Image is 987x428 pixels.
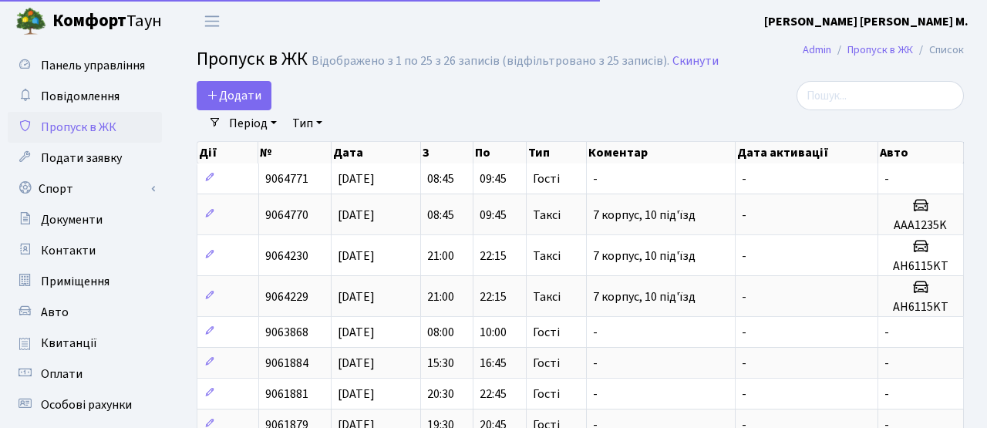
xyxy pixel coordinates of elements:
th: Дата [332,142,420,163]
th: Авто [878,142,964,163]
span: - [884,324,889,341]
span: - [593,324,598,341]
span: [DATE] [338,207,375,224]
h5: AH6115KT [884,259,957,274]
span: Приміщення [41,273,109,290]
span: 9064771 [265,170,308,187]
span: Пропуск в ЖК [197,45,308,72]
span: 7 корпус, 10 під'їзд [593,207,696,224]
span: - [742,386,746,403]
a: Контакти [8,235,162,266]
a: Пропуск в ЖК [847,42,913,58]
a: Оплати [8,359,162,389]
span: - [884,170,889,187]
a: Admin [803,42,831,58]
a: Документи [8,204,162,235]
a: Додати [197,81,271,110]
span: Авто [41,304,69,321]
span: Оплати [41,366,83,383]
span: 16:45 [480,355,507,372]
span: - [742,355,746,372]
a: Період [223,110,283,136]
span: 9064770 [265,207,308,224]
span: 7 корпус, 10 під'їзд [593,288,696,305]
span: - [742,324,746,341]
span: Повідомлення [41,88,120,105]
span: Пропуск в ЖК [41,119,116,136]
span: 21:00 [427,248,454,265]
span: 22:15 [480,248,507,265]
span: - [742,207,746,224]
a: Приміщення [8,266,162,297]
span: Квитанції [41,335,97,352]
a: Скинути [672,54,719,69]
span: - [742,248,746,265]
span: [DATE] [338,324,375,341]
span: 9061881 [265,386,308,403]
span: Гості [533,388,560,400]
h5: AH6115KT [884,300,957,315]
span: Документи [41,211,103,228]
span: - [742,170,746,187]
input: Пошук... [797,81,964,110]
a: Квитанції [8,328,162,359]
span: 22:45 [480,386,507,403]
span: Таун [52,8,162,35]
span: - [742,288,746,305]
span: 22:15 [480,288,507,305]
span: Таксі [533,250,561,262]
a: Тип [286,110,328,136]
div: Відображено з 1 по 25 з 26 записів (відфільтровано з 25 записів). [312,54,669,69]
a: Спорт [8,174,162,204]
th: Коментар [587,142,736,163]
span: - [593,355,598,372]
span: [DATE] [338,386,375,403]
span: Контакти [41,242,96,259]
span: Гості [533,357,560,369]
span: - [593,386,598,403]
span: Таксі [533,209,561,221]
span: Таксі [533,291,561,303]
span: 08:45 [427,207,454,224]
a: Повідомлення [8,81,162,112]
a: Панель управління [8,50,162,81]
nav: breadcrumb [780,34,987,66]
span: 7 корпус, 10 під'їзд [593,248,696,265]
a: Авто [8,297,162,328]
th: Дії [197,142,258,163]
span: 08:45 [427,170,454,187]
a: Особові рахунки [8,389,162,420]
span: Панель управління [41,57,145,74]
a: Пропуск в ЖК [8,112,162,143]
th: Тип [527,142,587,163]
span: Гості [533,173,560,185]
b: Комфорт [52,8,126,33]
img: logo.png [15,6,46,37]
span: [DATE] [338,355,375,372]
span: 09:45 [480,207,507,224]
span: 9061884 [265,355,308,372]
span: Особові рахунки [41,396,132,413]
span: 20:30 [427,386,454,403]
b: [PERSON_NAME] [PERSON_NAME] М. [764,13,968,30]
span: - [884,386,889,403]
span: [DATE] [338,170,375,187]
span: 21:00 [427,288,454,305]
span: 9063868 [265,324,308,341]
span: Гості [533,326,560,339]
th: З [421,142,474,163]
th: Дата активації [736,142,878,163]
span: [DATE] [338,248,375,265]
span: 9064230 [265,248,308,265]
span: 08:00 [427,324,454,341]
span: Додати [207,87,261,104]
th: По [473,142,527,163]
th: № [258,142,332,163]
h5: AAA1235K [884,218,957,233]
a: Подати заявку [8,143,162,174]
button: Переключити навігацію [193,8,231,34]
span: 10:00 [480,324,507,341]
a: [PERSON_NAME] [PERSON_NAME] М. [764,12,968,31]
span: 15:30 [427,355,454,372]
span: - [884,355,889,372]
